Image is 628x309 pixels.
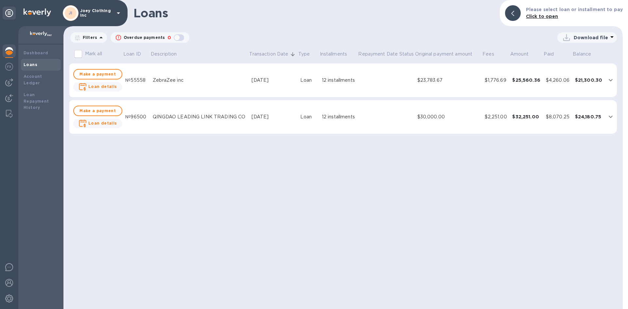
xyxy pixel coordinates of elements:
button: Make a payment [73,69,122,79]
p: Fees [482,51,494,58]
button: Loan details [73,82,122,92]
div: [DATE] [252,113,295,120]
img: Foreign exchange [5,63,13,71]
div: $25,560.36 [512,77,540,83]
span: Fees [482,51,503,58]
button: Loan details [73,119,122,128]
b: Please select loan or installment to pay [526,7,623,12]
span: Make a payment [79,107,116,115]
b: Loans [24,62,37,67]
span: Balance [573,51,600,58]
p: Description [151,51,177,58]
p: Amount [510,51,529,58]
p: Type [298,51,310,58]
div: QINGDAO LEADING LINK TRADING CO [153,113,246,120]
span: Type [298,51,319,58]
p: 0 [167,34,171,41]
span: Installments [320,51,356,58]
button: Overdue payments0 [111,32,189,43]
div: $21,300.30 [575,77,602,83]
p: Loan ID [123,51,141,58]
b: Dashboard [24,50,48,55]
span: Make a payment [79,70,116,78]
p: Repayment Date [358,51,398,58]
p: Download file [574,34,608,41]
b: JI [69,10,73,15]
div: Loan [300,113,316,120]
div: 12 installments [322,77,355,84]
span: Amount [510,51,537,58]
p: Transaction Date [249,51,288,58]
b: Loan Repayment History [24,92,49,110]
span: Description [151,51,185,58]
p: Original payment amount [415,51,472,58]
p: Mark all [85,50,102,57]
b: Click to open [526,14,558,19]
img: Logo [24,9,51,16]
div: $32,251.00 [512,113,540,120]
p: Joey Clothing Inc [80,9,113,18]
div: ZebraZee inc [153,77,246,84]
h1: Loans [133,6,495,20]
span: Original payment amount [415,51,481,58]
div: Unpin categories [3,7,16,20]
div: $24,180.75 [575,113,602,120]
span: Transaction Date [249,51,297,58]
p: Balance [573,51,591,58]
div: $8,070.25 [546,113,570,120]
div: $2,251.00 [485,113,507,120]
p: Filters [80,35,97,40]
div: $30,000.00 [417,113,480,120]
div: Loan [300,77,316,84]
span: Loan ID [123,51,149,58]
button: expand row [606,75,616,85]
div: $1,776.69 [485,77,507,84]
div: №55558 [125,77,148,84]
button: expand row [606,112,616,122]
b: Loan details [88,84,117,89]
p: Installments [320,51,347,58]
p: Overdue payments [124,35,165,41]
div: 12 installments [322,113,355,120]
p: Paid [544,51,554,58]
div: $23,783.67 [417,77,480,84]
span: Paid [544,51,562,58]
div: №96500 [125,113,148,120]
b: Loan details [88,121,117,126]
p: Status [399,51,414,58]
b: Account Ledger [24,74,42,85]
div: $4,260.06 [546,77,570,84]
div: [DATE] [252,77,295,84]
button: Make a payment [73,106,122,116]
